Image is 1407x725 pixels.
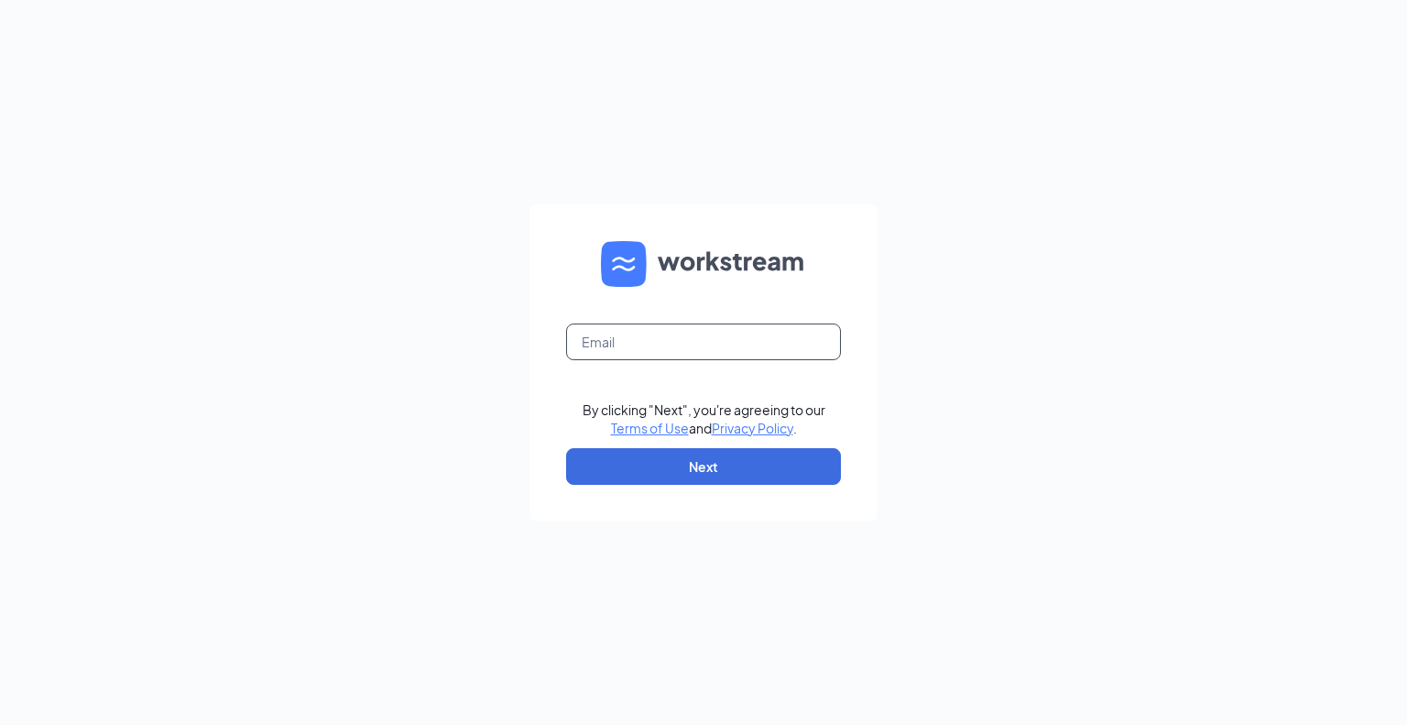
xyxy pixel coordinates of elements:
img: WS logo and Workstream text [601,241,806,287]
div: By clicking "Next", you're agreeing to our and . [583,401,825,437]
a: Privacy Policy [712,420,793,436]
a: Terms of Use [611,420,689,436]
button: Next [566,448,841,485]
input: Email [566,324,841,360]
